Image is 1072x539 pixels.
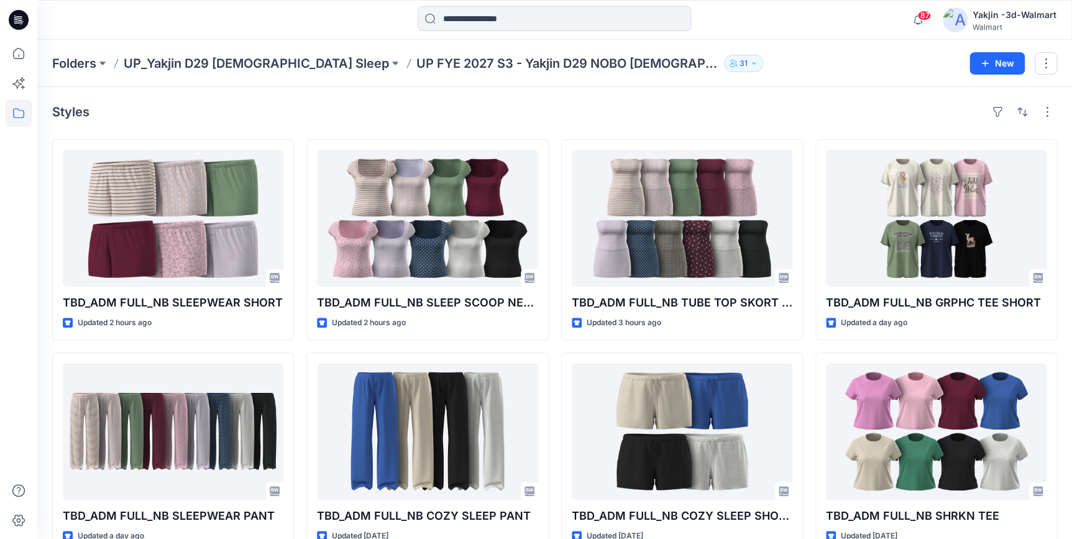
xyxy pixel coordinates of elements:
[826,507,1047,525] p: TBD_ADM FULL_NB SHRKN TEE
[917,11,931,21] span: 87
[63,363,283,500] a: TBD_ADM FULL_NB SLEEPWEAR PANT
[841,316,907,329] p: Updated a day ago
[52,104,89,119] h4: Styles
[317,507,538,525] p: TBD_ADM FULL_NB COZY SLEEP PANT
[943,7,968,32] img: avatar
[826,363,1047,500] a: TBD_ADM FULL_NB SHRKN TEE
[826,150,1047,287] a: TBD_ADM FULL_NB GRPHC TEE SHORT
[63,507,283,525] p: TBD_ADM FULL_NB SLEEPWEAR PANT
[572,294,792,311] p: TBD_ADM FULL_NB TUBE TOP SKORT SET
[572,363,792,500] a: TBD_ADM FULL_NB COZY SLEEP SHORT
[78,316,152,329] p: Updated 2 hours ago
[969,52,1025,75] button: New
[63,294,283,311] p: TBD_ADM FULL_NB SLEEPWEAR SHORT
[317,294,538,311] p: TBD_ADM FULL_NB SLEEP SCOOP NECK TEE
[332,316,406,329] p: Updated 2 hours ago
[63,150,283,287] a: TBD_ADM FULL_NB SLEEPWEAR SHORT
[52,55,96,72] a: Folders
[826,294,1047,311] p: TBD_ADM FULL_NB GRPHC TEE SHORT
[317,363,538,500] a: TBD_ADM FULL_NB COZY SLEEP PANT
[724,55,763,72] button: 31
[317,150,538,287] a: TBD_ADM FULL_NB SLEEP SCOOP NECK TEE
[416,55,719,72] p: UP FYE 2027 S3 - Yakjin D29 NOBO [DEMOGRAPHIC_DATA] Sleepwear
[572,150,792,287] a: TBD_ADM FULL_NB TUBE TOP SKORT SET
[973,22,1056,32] div: Walmart
[740,57,748,70] p: 31
[973,7,1056,22] div: Yakjin -3d-Walmart
[572,507,792,525] p: TBD_ADM FULL_NB COZY SLEEP SHORT
[124,55,389,72] a: UP_Yakjin D29 [DEMOGRAPHIC_DATA] Sleep
[587,316,661,329] p: Updated 3 hours ago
